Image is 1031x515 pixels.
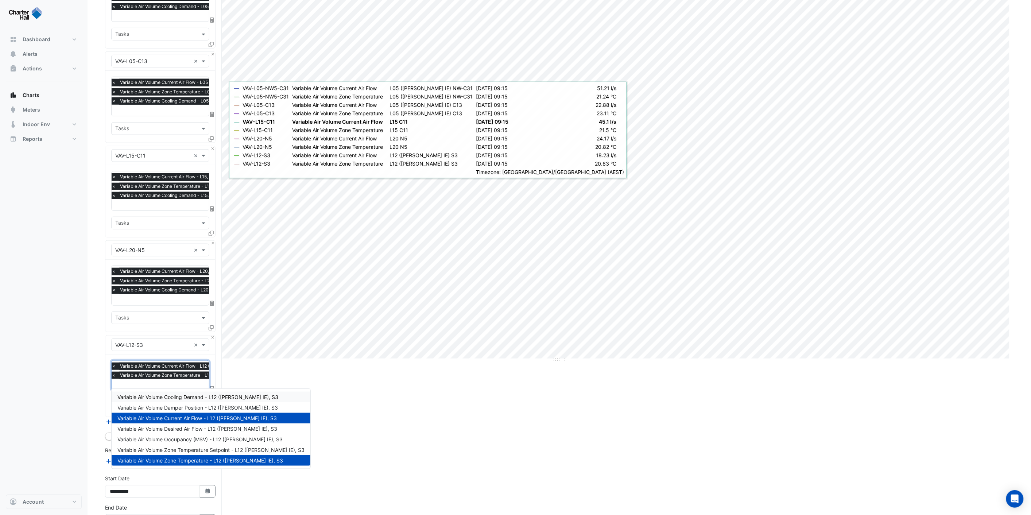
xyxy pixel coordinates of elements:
span: Choose Function [209,206,216,212]
span: Variable Air Volume Current Air Flow - L12 (NABERS IE), S3 [118,363,261,370]
app-icon: Dashboard [9,36,17,43]
span: × [111,88,117,96]
button: Close [210,146,215,151]
span: Choose Function [209,386,216,392]
button: Account [6,495,82,509]
span: Clone Favourites and Tasks from this Equipment to other Equipment [209,136,214,142]
span: Clone Favourites and Tasks from this Equipment to other Equipment [209,230,214,236]
span: × [111,183,117,190]
div: Tasks [114,124,129,134]
button: Add Equipment [105,418,149,426]
span: × [111,372,117,379]
button: Actions [6,61,82,76]
img: Company Logo [9,6,42,20]
span: Dashboard [23,36,50,43]
span: Variable Air Volume Cooling Demand - L05 (NABERS IE), NW-C31 [118,3,275,10]
button: Alerts [6,47,82,61]
label: End Date [105,504,127,511]
div: Options List [112,389,310,469]
span: Reports [23,135,42,143]
button: Close [210,52,215,57]
span: Variable Air Volume Desired Air Flow - L12 (NABERS IE), S3 [117,426,277,432]
span: Alerts [23,50,38,58]
span: × [111,192,117,199]
span: Variable Air Volume Zone Temperature Setpoint - L12 (NABERS IE), S3 [117,447,305,453]
span: Choose Function [209,17,216,23]
label: Start Date [105,475,129,482]
app-icon: Meters [9,106,17,113]
span: Variable Air Volume Cooling Demand - L20, N5 [118,286,218,294]
span: Variable Air Volume Current Air Flow - L12 (NABERS IE), S3 [117,415,277,421]
span: Meters [23,106,40,113]
span: Variable Air Volume Cooling Demand - L05 (NABERS IE), C13 [118,97,265,105]
span: Clear [194,57,200,65]
span: Clone Favourites and Tasks from this Equipment to other Equipment [209,41,214,47]
span: Actions [23,65,42,72]
app-icon: Actions [9,65,17,72]
span: × [111,286,117,294]
div: Tasks [114,314,129,323]
button: Charts [6,88,82,102]
span: Indoor Env [23,121,50,128]
button: Add Reference Line [105,457,159,466]
span: Variable Air Volume Current Air Flow - L20, N5 [118,268,218,275]
div: Tasks [114,219,129,228]
span: Clone Favourites and Tasks from this Equipment to other Equipment [209,325,214,331]
span: Variable Air Volume Zone Temperature - L05 (NABERS IE), C13 [118,88,270,96]
span: Variable Air Volume Cooling Demand - L15, C11 [118,192,219,199]
app-icon: Charts [9,92,17,99]
span: Variable Air Volume Current Air Flow - L15, C11 [118,173,218,181]
span: Choose Function [209,111,216,117]
span: Variable Air Volume Cooling Demand - L12 (NABERS IE), S3 [117,394,278,400]
span: Variable Air Volume Current Air Flow - L05 (NABERS IE), C13 [118,79,265,86]
app-icon: Reports [9,135,17,143]
button: Dashboard [6,32,82,47]
span: Account [23,498,44,506]
span: Clear [194,152,200,159]
span: Variable Air Volume Occupancy (MSV) - L12 (NABERS IE), S3 [117,436,283,442]
button: Indoor Env [6,117,82,132]
button: Meters [6,102,82,117]
span: × [111,363,117,370]
span: × [111,97,117,105]
span: Variable Air Volume Damper Position - L12 (NABERS IE), S3 [117,404,278,411]
label: Reference Lines [105,446,143,454]
span: Variable Air Volume Zone Temperature - L12 (NABERS IE), S3 [118,372,266,379]
span: × [111,3,117,10]
span: Variable Air Volume Zone Temperature - L20, N5 [118,277,222,284]
div: Tasks [114,30,129,39]
span: Clear [194,341,200,349]
span: Charts [23,92,39,99]
button: Reports [6,132,82,146]
fa-icon: Select Date [205,488,211,495]
span: × [111,268,117,275]
span: × [111,277,117,284]
app-icon: Alerts [9,50,17,58]
button: Close [210,336,215,340]
app-icon: Indoor Env [9,121,17,128]
span: × [111,79,117,86]
span: Variable Air Volume Zone Temperature - L15, C11 [118,183,223,190]
span: Clear [194,246,200,254]
span: Choose Function [209,301,216,307]
button: Close [210,241,215,245]
div: Open Intercom Messenger [1006,490,1024,508]
span: × [111,173,117,181]
span: Variable Air Volume Zone Temperature - L12 (NABERS IE), S3 [117,457,283,464]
